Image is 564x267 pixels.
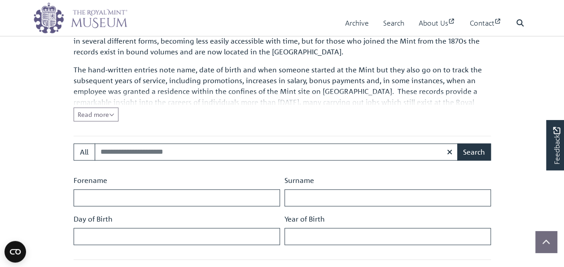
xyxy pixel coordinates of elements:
[74,143,95,160] button: All
[551,127,562,165] span: Feedback
[284,214,325,224] label: Year of Birth
[78,110,114,118] span: Read more
[457,143,491,160] button: Search
[4,241,26,263] button: Open CMP widget
[95,143,458,160] input: Search these volumes...
[419,10,455,36] a: About Us
[284,175,314,186] label: Surname
[535,231,557,253] button: Scroll to top
[74,214,113,224] label: Day of Birth
[74,107,118,121] button: Read all of the content
[383,10,404,36] a: Search
[74,64,491,129] p: The hand-written entries note name, date of birth and when someone started at the Mint but they a...
[33,2,127,34] img: logo_wide.png
[74,175,107,186] label: Forename
[345,10,369,36] a: Archive
[470,10,502,36] a: Contact
[546,120,564,170] a: Would you like to provide feedback?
